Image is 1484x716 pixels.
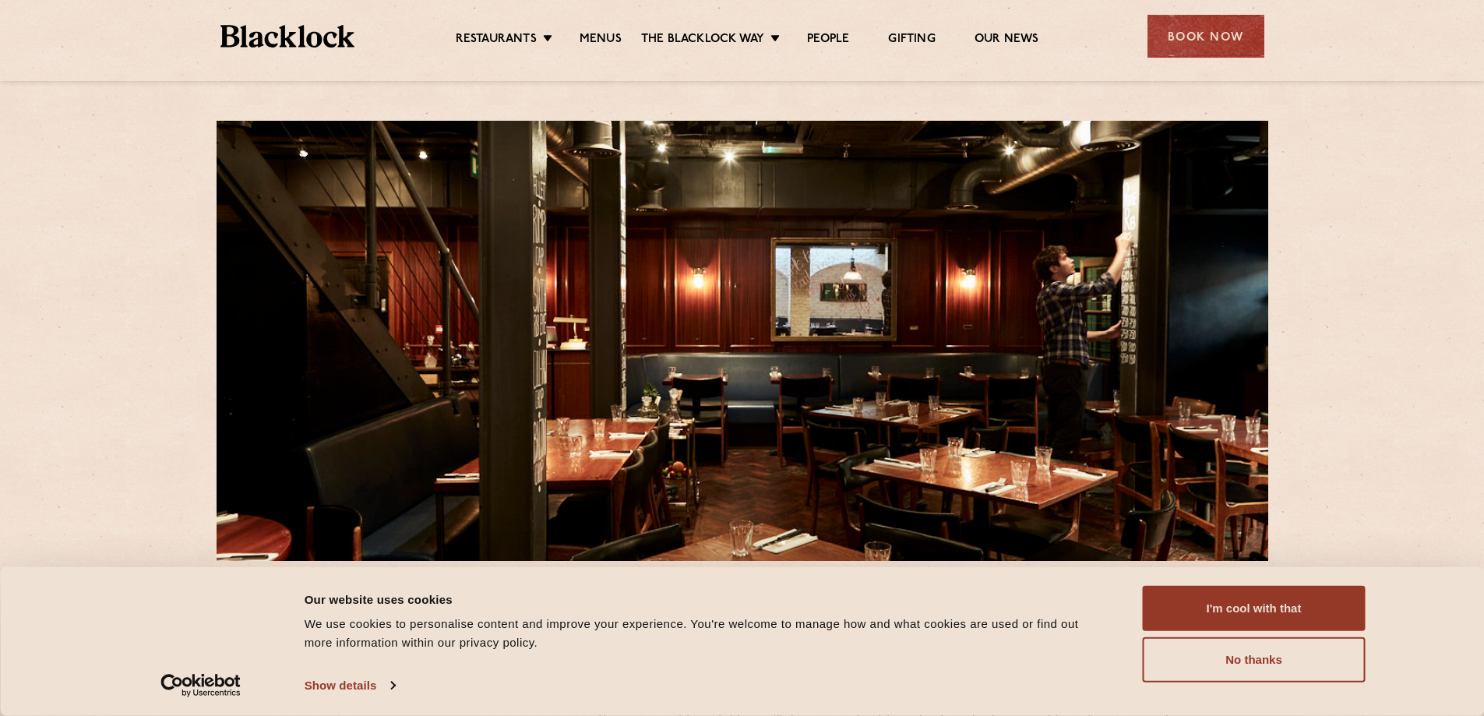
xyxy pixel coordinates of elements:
a: Our News [975,32,1039,49]
a: The Blacklock Way [641,32,764,49]
a: Gifting [888,32,935,49]
div: We use cookies to personalise content and improve your experience. You're welcome to manage how a... [305,615,1108,652]
div: Book Now [1147,15,1264,58]
a: Restaurants [456,32,537,49]
a: Usercentrics Cookiebot - opens in a new window [132,674,269,697]
button: I'm cool with that [1143,586,1366,631]
div: Our website uses cookies [305,590,1108,608]
a: Menus [580,32,622,49]
button: No thanks [1143,637,1366,682]
a: Show details [305,674,395,697]
img: BL_Textured_Logo-footer-cropped.svg [220,25,355,48]
a: People [807,32,849,49]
